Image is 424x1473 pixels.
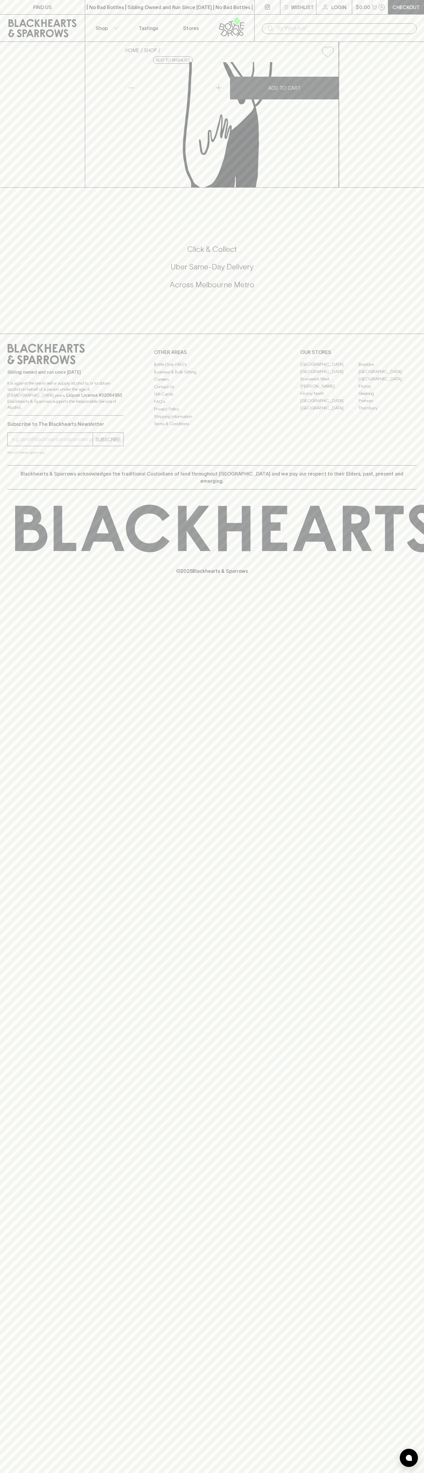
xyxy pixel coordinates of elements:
[7,262,417,272] h5: Uber Same-Day Delivery
[154,376,270,383] a: Careers
[7,380,124,410] p: It is against the law to sell or supply alcohol to, or to obtain alcohol on behalf of a person un...
[154,383,270,390] a: Contact Us
[154,406,270,413] a: Privacy Policy
[7,280,417,290] h5: Across Melbourne Metro
[7,220,417,322] div: Call to action block
[300,397,359,404] a: [GEOGRAPHIC_DATA]
[359,390,417,397] a: Geelong
[66,393,122,398] strong: Liquor License #32064953
[153,56,193,64] button: Add to wishlist
[359,397,417,404] a: Prahran
[125,48,139,53] a: HOME
[12,435,93,444] input: e.g. jane@blackheartsandsparrows.com.au
[95,436,121,443] p: SUBSCRIBE
[380,5,383,9] p: 0
[359,382,417,390] a: Fitzroy
[359,368,417,375] a: [GEOGRAPHIC_DATA]
[154,368,270,376] a: Business & Bulk Gifting
[170,15,212,42] a: Stores
[7,369,124,375] p: Sibling owned and run since [DATE]
[144,48,157,53] a: SHOP
[154,420,270,428] a: Terms & Conditions
[359,404,417,412] a: Thornbury
[356,4,370,11] p: $0.00
[300,368,359,375] a: [GEOGRAPHIC_DATA]
[85,15,128,42] button: Shop
[276,24,412,33] input: Try "Pinot noir"
[154,349,270,356] p: OTHER AREAS
[127,15,170,42] a: Tastings
[7,244,417,254] h5: Click & Collect
[392,4,420,11] p: Checkout
[300,382,359,390] a: [PERSON_NAME]
[121,62,339,187] img: Japanese Jigger Stainless 15 / 30ml
[300,375,359,382] a: Brunswick West
[154,361,270,368] a: Bottle Drop FAQ's
[300,404,359,412] a: [GEOGRAPHIC_DATA]
[300,390,359,397] a: Fitzroy North
[33,4,52,11] p: FIND US
[359,375,417,382] a: [GEOGRAPHIC_DATA]
[7,449,124,456] p: We will never spam you
[359,361,417,368] a: Braddon
[268,84,301,92] p: ADD TO CART
[7,420,124,428] p: Subscribe to The Blackhearts Newsletter
[154,413,270,420] a: Shipping Information
[331,4,346,11] p: Login
[12,470,412,485] p: Blackhearts & Sparrows acknowledges the traditional Custodians of land throughout [GEOGRAPHIC_DAT...
[291,4,314,11] p: Wishlist
[96,25,108,32] p: Shop
[230,77,339,99] button: ADD TO CART
[154,391,270,398] a: Gift Cards
[139,25,158,32] p: Tastings
[319,44,336,60] button: Add to wishlist
[406,1455,412,1461] img: bubble-icon
[300,349,417,356] p: OUR STORES
[154,398,270,405] a: FAQ's
[183,25,199,32] p: Stores
[93,433,123,446] button: SUBSCRIBE
[300,361,359,368] a: [GEOGRAPHIC_DATA]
